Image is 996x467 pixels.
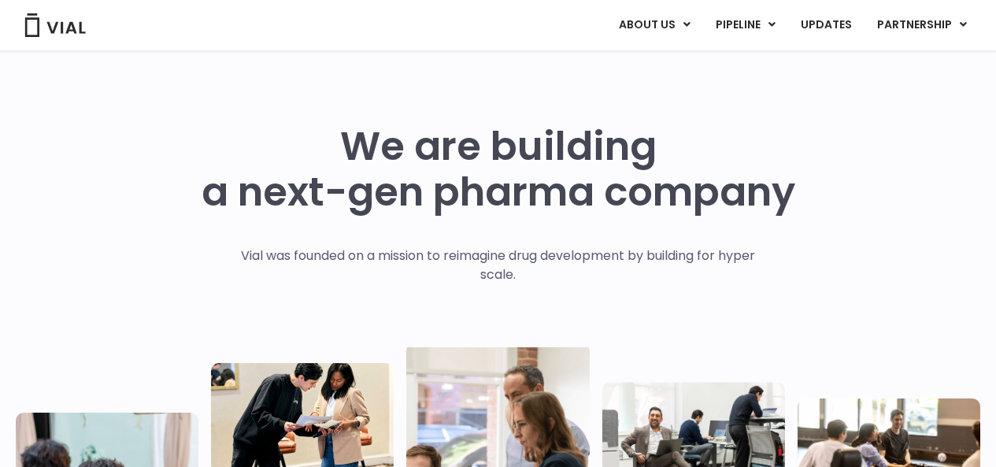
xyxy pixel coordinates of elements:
[24,13,87,37] img: Vial Logo
[703,12,787,39] a: PIPELINEMenu Toggle
[202,124,795,215] h1: We are building a next-gen pharma company
[788,12,864,39] a: UPDATES
[224,246,772,284] p: Vial was founded on a mission to reimagine drug development by building for hyper scale.
[606,12,702,39] a: ABOUT USMenu Toggle
[865,12,979,39] a: PARTNERSHIPMenu Toggle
